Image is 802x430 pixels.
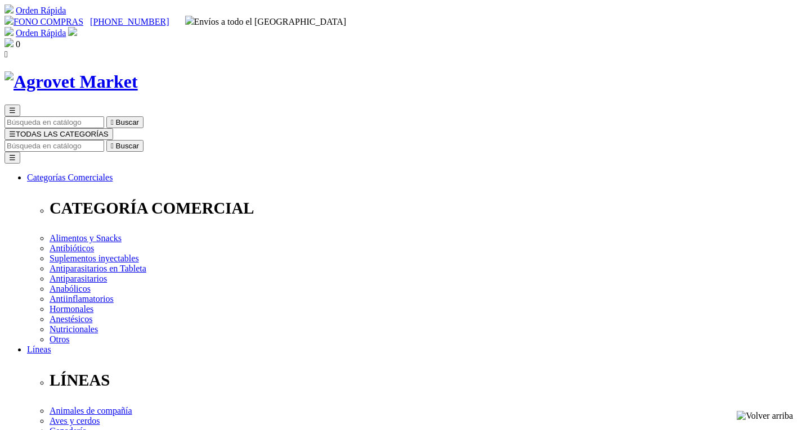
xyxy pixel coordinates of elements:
a: Animales de compañía [50,406,132,415]
button: ☰TODAS LAS CATEGORÍAS [5,128,113,140]
input: Buscar [5,140,104,152]
img: shopping-cart.svg [5,4,14,13]
a: Otros [50,334,70,344]
a: Anestésicos [50,314,92,324]
a: Hormonales [50,304,93,314]
a: Antibióticos [50,243,94,253]
button: ☰ [5,152,20,164]
span: ☰ [9,130,16,138]
img: phone.svg [5,16,14,25]
a: Nutricionales [50,324,98,334]
button:  Buscar [106,140,144,152]
img: delivery-truck.svg [185,16,194,25]
a: Categorías Comerciales [27,173,113,182]
a: Anabólicos [50,284,91,293]
img: shopping-cart.svg [5,27,14,36]
i:  [111,142,114,150]
a: Antiparasitarios en Tableta [50,264,146,273]
a: FONO COMPRAS [5,17,83,26]
button: ☰ [5,105,20,116]
span: Envíos a todo el [GEOGRAPHIC_DATA] [185,17,347,26]
img: user.svg [68,27,77,36]
img: shopping-bag.svg [5,38,14,47]
a: [PHONE_NUMBER] [90,17,169,26]
a: Orden Rápida [16,6,66,15]
span: 0 [16,39,20,49]
a: Orden Rápida [16,28,66,38]
span: Buscar [116,142,139,150]
input: Buscar [5,116,104,128]
i:  [5,49,8,59]
img: Agrovet Market [5,71,138,92]
p: CATEGORÍA COMERCIAL [50,199,797,218]
a: Acceda a su cuenta de cliente [68,28,77,38]
a: Suplementos inyectables [50,254,139,263]
a: Alimentos y Snacks [50,233,122,243]
i:  [111,118,114,126]
p: LÍNEAS [50,371,797,390]
img: Volver arriba [737,411,793,421]
span: ☰ [9,106,16,115]
span: Buscar [116,118,139,126]
button:  Buscar [106,116,144,128]
a: Antiinflamatorios [50,294,114,304]
a: Antiparasitarios [50,274,107,283]
a: Aves y cerdos [50,416,100,426]
a: Líneas [27,345,51,354]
